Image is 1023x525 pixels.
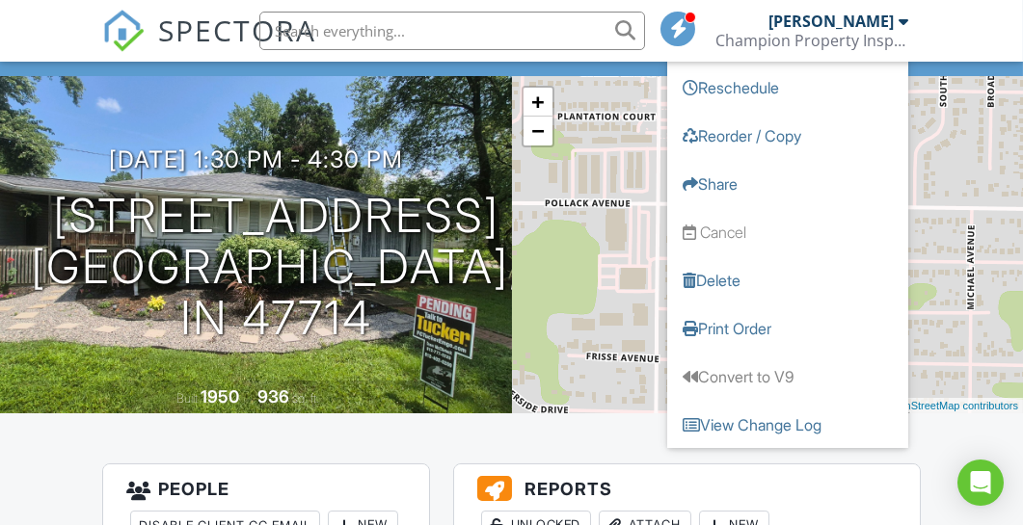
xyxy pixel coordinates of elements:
[257,386,289,407] div: 936
[259,12,645,50] input: Search everything...
[700,221,746,242] div: Cancel
[524,117,552,145] a: Zoom out
[667,111,908,159] a: Reorder / Copy
[667,159,908,207] a: Share
[768,12,894,31] div: [PERSON_NAME]
[292,391,319,406] span: sq. ft.
[524,88,552,117] a: Zoom in
[102,10,145,52] img: The Best Home Inspection Software - Spectora
[158,10,316,50] span: SPECTORA
[875,400,1018,411] a: © OpenStreetMap contributors
[31,191,522,343] h1: [STREET_ADDRESS] [GEOGRAPHIC_DATA], IN 47714
[667,303,908,352] a: Print Order
[667,400,908,448] a: View Change Log
[667,63,908,111] a: Reschedule
[201,386,239,407] div: 1950
[957,459,1004,506] div: Open Intercom Messenger
[531,118,544,143] span: −
[715,31,908,50] div: Champion Property Inspection LLC
[109,146,403,172] h3: [DATE] 1:30 pm - 4:30 pm
[667,255,908,303] a: Delete
[667,352,908,400] a: Convert to V9
[102,26,316,66] a: SPECTORA
[176,391,198,406] span: Built
[531,90,544,114] span: +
